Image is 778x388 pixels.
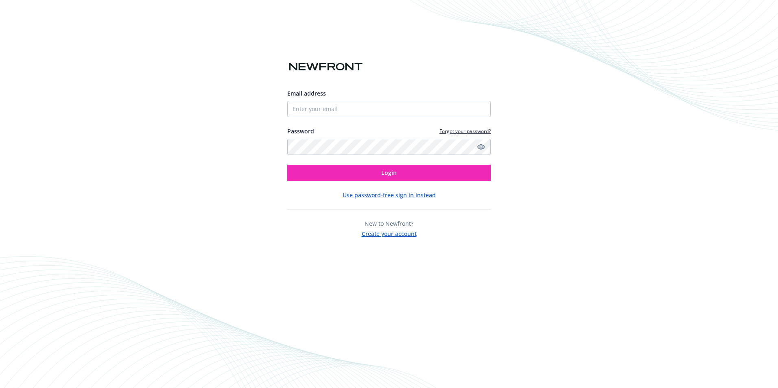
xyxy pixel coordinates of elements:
[287,101,491,117] input: Enter your email
[362,228,417,238] button: Create your account
[439,128,491,135] a: Forgot your password?
[365,220,413,227] span: New to Newfront?
[287,60,364,74] img: Newfront logo
[343,191,436,199] button: Use password-free sign in instead
[381,169,397,177] span: Login
[287,127,314,135] label: Password
[287,89,326,97] span: Email address
[476,142,486,152] a: Show password
[287,139,491,155] input: Enter your password
[287,165,491,181] button: Login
